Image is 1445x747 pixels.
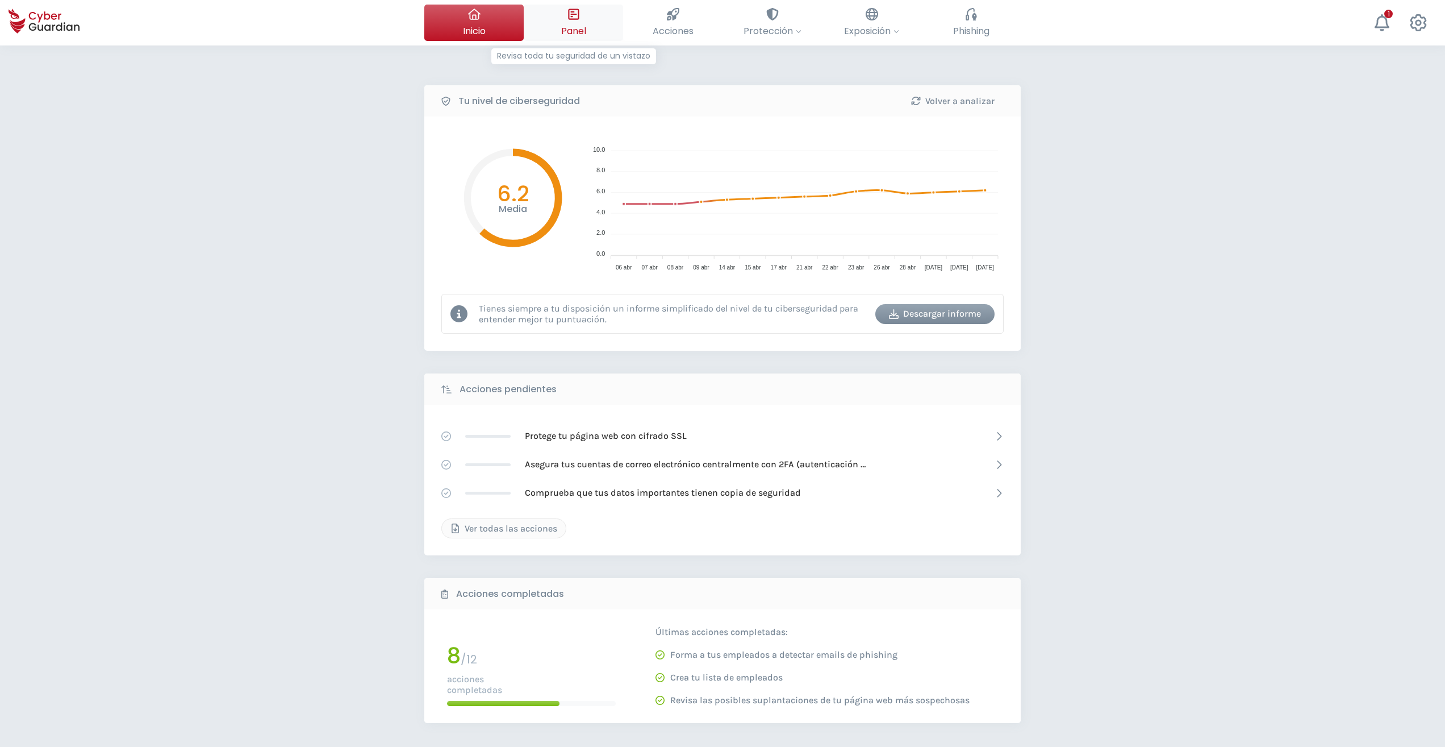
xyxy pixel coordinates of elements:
[447,645,461,667] h1: 8
[655,626,968,638] p: Últimas acciones completadas:
[848,264,865,271] tspan: 23 abr
[447,674,616,684] p: acciones
[921,5,1021,41] button: Phishing
[976,264,995,271] tspan: [DATE]
[771,264,787,271] tspan: 17 abr
[822,5,921,41] button: Exposición
[901,94,1004,108] div: Volver a analizar
[458,94,580,108] b: Tu nivel de ciberseguridad
[460,383,557,396] b: Acciones pendientes
[796,264,813,271] tspan: 21 abr
[900,264,916,271] tspan: 28 abr
[525,430,687,442] p: Protege tu página web con cifrado SSL
[722,5,822,41] button: Protección
[950,264,968,271] tspan: [DATE]
[447,684,616,695] p: completadas
[441,518,566,538] button: Ver todas las acciones
[719,264,736,271] tspan: 14 abr
[822,264,838,271] tspan: 22 abr
[641,264,658,271] tspan: 07 abr
[596,209,605,215] tspan: 4.0
[491,48,656,64] p: Revisa toda tu seguridad de un vistazo
[525,487,801,499] p: Comprueba que tus datos importantes tienen copia de seguridad
[623,5,722,41] button: Acciones
[463,24,486,38] span: Inicio
[844,24,899,38] span: Exposición
[670,672,783,683] p: Crea tu lista de empleados
[456,587,564,601] b: Acciones completadas
[596,229,605,236] tspan: 2.0
[616,264,632,271] tspan: 06 abr
[596,250,605,257] tspan: 0.0
[424,5,524,41] button: Inicio
[653,24,694,38] span: Acciones
[596,167,605,173] tspan: 8.0
[874,264,890,271] tspan: 26 abr
[893,91,1012,111] button: Volver a analizar
[593,146,605,153] tspan: 10.0
[884,307,986,321] div: Descargar informe
[744,24,801,38] span: Protección
[561,24,586,38] span: Panel
[524,5,623,41] button: PanelRevisa toda tu seguridad de un vistazo
[953,24,989,38] span: Phishing
[450,522,557,536] div: Ver todas las acciones
[596,188,605,194] tspan: 6.0
[670,695,970,706] p: Revisa las posibles suplantaciones de tu página web más sospechosas
[745,264,761,271] tspan: 15 abr
[479,303,867,325] p: Tienes siempre a tu disposición un informe simplificado del nivel de tu ciberseguridad para enten...
[461,651,477,667] span: / 12
[925,264,943,271] tspan: [DATE]
[1384,10,1393,18] div: 1
[525,458,866,471] p: Asegura tus cuentas de correo electrónico centralmente con 2FA (autenticación [PERSON_NAME] factor)
[875,304,995,324] button: Descargar informe
[667,264,684,271] tspan: 08 abr
[670,649,897,661] p: Forma a tus empleados a detectar emails de phishing
[693,264,709,271] tspan: 09 abr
